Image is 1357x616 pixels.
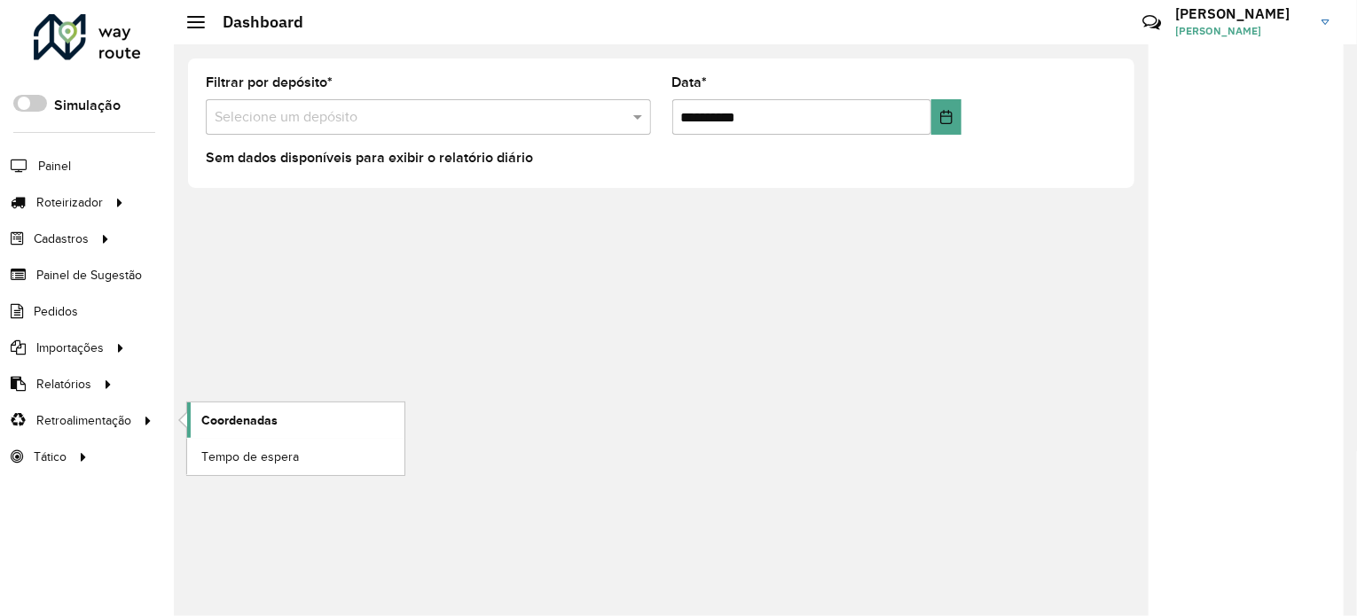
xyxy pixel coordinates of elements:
span: Cadastros [34,230,89,248]
h3: [PERSON_NAME] [1175,5,1308,22]
label: Sem dados disponíveis para exibir o relatório diário [206,147,533,168]
a: Contato Rápido [1133,4,1171,42]
span: Importações [36,339,104,357]
span: Pedidos [34,302,78,321]
span: Tático [34,448,67,466]
span: [PERSON_NAME] [1175,23,1308,39]
a: Coordenadas [187,402,404,438]
span: Retroalimentação [36,411,131,430]
span: Tempo de espera [201,448,299,466]
h2: Dashboard [205,12,303,32]
label: Filtrar por depósito [206,72,333,93]
a: Tempo de espera [187,439,404,474]
span: Painel [38,157,71,175]
span: Roteirizador [36,193,103,212]
button: Choose Date [931,99,961,135]
span: Relatórios [36,375,91,394]
label: Simulação [54,95,121,116]
span: Coordenadas [201,411,278,430]
label: Data [672,72,708,93]
span: Painel de Sugestão [36,266,142,285]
